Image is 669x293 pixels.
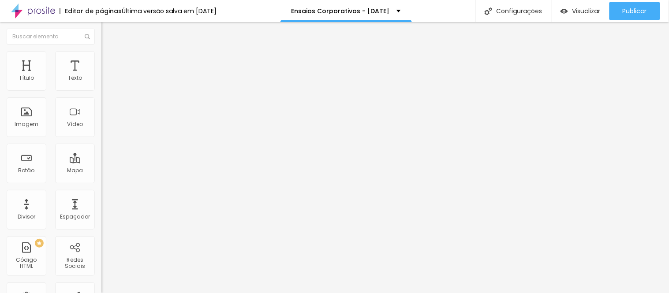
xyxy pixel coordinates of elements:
[101,22,669,293] iframe: Editor
[68,75,82,81] div: Texto
[122,8,217,14] div: Última versão salva em [DATE]
[561,7,568,15] img: view-1.svg
[57,257,92,270] div: Redes Sociais
[19,75,34,81] div: Título
[485,7,492,15] img: Icone
[60,214,90,220] div: Espaçador
[609,2,660,20] button: Publicar
[85,34,90,39] img: Icone
[19,167,35,174] div: Botão
[572,7,601,15] span: Visualizar
[552,2,609,20] button: Visualizar
[292,8,390,14] p: Ensaios Corporativos - [DATE]
[15,121,38,127] div: Imagem
[18,214,35,220] div: Divisor
[9,257,44,270] div: Código HTML
[7,29,95,45] input: Buscar elemento
[60,8,122,14] div: Editor de páginas
[67,167,83,174] div: Mapa
[623,7,647,15] span: Publicar
[67,121,83,127] div: Vídeo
